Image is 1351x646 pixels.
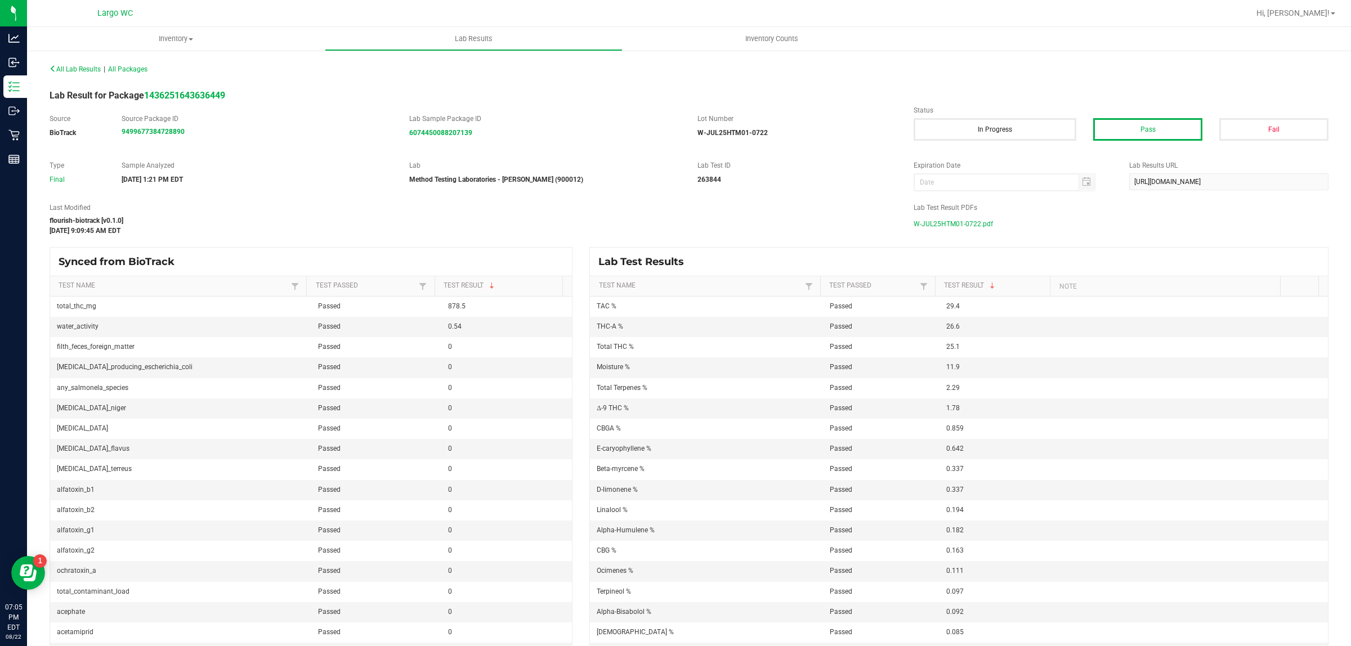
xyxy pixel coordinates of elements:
[27,27,325,51] a: Inventory
[444,281,558,290] a: Test ResultSortable
[597,445,651,452] span: E-caryophyllene %
[318,465,341,473] span: Passed
[318,445,341,452] span: Passed
[416,279,430,293] a: Filter
[448,384,452,392] span: 0
[830,302,852,310] span: Passed
[409,160,681,171] label: Lab
[830,445,852,452] span: Passed
[448,526,452,534] span: 0
[288,279,302,293] a: Filter
[946,486,964,494] span: 0.337
[730,34,813,44] span: Inventory Counts
[597,343,634,351] span: Total THC %
[122,128,185,136] a: 9499677384728890
[448,587,452,595] span: 0
[597,404,629,412] span: Δ-9 THC %
[57,465,132,473] span: [MEDICAL_DATA]_terreus
[57,526,95,534] span: alfatoxin_g1
[318,608,341,616] span: Passed
[318,587,341,595] span: Passed
[597,384,647,392] span: Total Terpenes %
[946,465,964,473] span: 0.337
[50,174,105,185] div: Final
[8,57,20,68] inline-svg: Inbound
[697,160,897,171] label: Lab Test ID
[50,90,225,101] span: Lab Result for Package
[946,506,964,514] span: 0.194
[597,363,630,371] span: Moisture %
[409,129,472,137] a: 6074450088207139
[57,486,95,494] span: alfatoxin_b1
[318,424,341,432] span: Passed
[597,526,655,534] span: Alpha-Humulene %
[448,608,452,616] span: 0
[448,546,452,554] span: 0
[597,465,645,473] span: Beta-myrcene %
[802,279,816,293] a: Filter
[33,554,47,568] iframe: Resource center unread badge
[318,404,341,412] span: Passed
[830,404,852,412] span: Passed
[830,486,852,494] span: Passed
[318,526,341,534] span: Passed
[448,302,466,310] span: 878.5
[27,34,325,44] span: Inventory
[409,176,583,183] strong: Method Testing Laboratories - [PERSON_NAME] (900012)
[914,105,1328,115] label: Status
[914,216,993,232] span: W-JUL25HTM01-0722.pdf
[144,90,225,101] strong: 1436251643636449
[1219,118,1328,141] button: Fail
[830,608,852,616] span: Passed
[8,129,20,141] inline-svg: Retail
[946,445,964,452] span: 0.642
[122,160,393,171] label: Sample Analyzed
[946,608,964,616] span: 0.092
[597,546,616,554] span: CBG %
[409,114,681,124] label: Lab Sample Package ID
[914,203,1328,213] label: Lab Test Result PDFs
[59,255,183,268] span: Synced from BioTrack
[104,65,105,73] span: |
[830,567,852,575] span: Passed
[122,114,393,124] label: Source Package ID
[440,34,508,44] span: Lab Results
[830,343,852,351] span: Passed
[830,526,852,534] span: Passed
[597,567,633,575] span: Ocimenes %
[830,546,852,554] span: Passed
[597,424,621,432] span: CBGA %
[50,65,101,73] span: All Lab Results
[5,632,22,641] p: 08/22
[917,279,931,293] a: Filter
[318,486,341,494] span: Passed
[8,154,20,165] inline-svg: Reports
[946,363,960,371] span: 11.9
[108,65,147,73] span: All Packages
[57,445,129,452] span: [MEDICAL_DATA]_flavus
[946,384,960,392] span: 2.29
[318,302,341,310] span: Passed
[318,506,341,514] span: Passed
[318,567,341,575] span: Passed
[597,506,628,514] span: Linalool %
[8,33,20,44] inline-svg: Analytics
[946,587,964,595] span: 0.097
[316,281,417,290] a: Test PassedSortable
[318,343,341,351] span: Passed
[50,227,120,235] strong: [DATE] 9:09:45 AM EDT
[50,203,897,213] label: Last Modified
[697,114,897,124] label: Lot Number
[944,281,1046,290] a: Test ResultSortable
[598,255,692,268] span: Lab Test Results
[5,602,22,632] p: 07:05 PM EDT
[318,363,341,371] span: Passed
[50,129,76,137] strong: BioTrack
[697,176,721,183] strong: 263844
[318,546,341,554] span: Passed
[448,465,452,473] span: 0
[57,302,96,310] span: total_thc_mg
[57,343,135,351] span: filth_feces_foreign_matter
[597,302,616,310] span: TAC %
[599,281,802,290] a: Test NameSortable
